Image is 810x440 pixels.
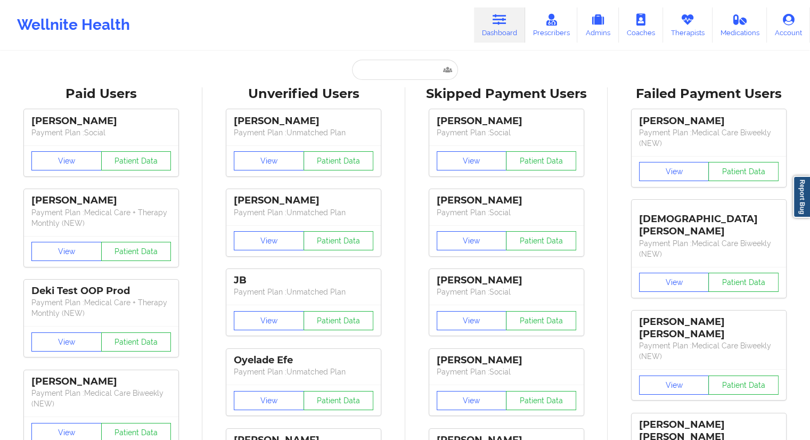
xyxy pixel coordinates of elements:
[31,285,171,297] div: Deki Test OOP Prod
[210,86,397,102] div: Unverified Users
[437,115,576,127] div: [PERSON_NAME]
[234,287,373,297] p: Payment Plan : Unmatched Plan
[304,151,374,170] button: Patient Data
[304,311,374,330] button: Patient Data
[437,366,576,377] p: Payment Plan : Social
[234,391,304,410] button: View
[234,366,373,377] p: Payment Plan : Unmatched Plan
[31,194,171,207] div: [PERSON_NAME]
[31,332,102,352] button: View
[31,242,102,261] button: View
[619,7,663,43] a: Coaches
[708,273,779,292] button: Patient Data
[639,115,779,127] div: [PERSON_NAME]
[708,376,779,395] button: Patient Data
[713,7,767,43] a: Medications
[234,311,304,330] button: View
[506,311,576,330] button: Patient Data
[31,207,171,229] p: Payment Plan : Medical Care + Therapy Monthly (NEW)
[234,274,373,287] div: JB
[101,332,171,352] button: Patient Data
[437,391,507,410] button: View
[31,388,171,409] p: Payment Plan : Medical Care Biweekly (NEW)
[639,376,709,395] button: View
[506,151,576,170] button: Patient Data
[577,7,619,43] a: Admins
[234,127,373,138] p: Payment Plan : Unmatched Plan
[437,287,576,297] p: Payment Plan : Social
[639,273,709,292] button: View
[304,231,374,250] button: Patient Data
[639,162,709,181] button: View
[639,238,779,259] p: Payment Plan : Medical Care Biweekly (NEW)
[31,127,171,138] p: Payment Plan : Social
[234,194,373,207] div: [PERSON_NAME]
[234,231,304,250] button: View
[506,231,576,250] button: Patient Data
[234,151,304,170] button: View
[413,86,600,102] div: Skipped Payment Users
[101,242,171,261] button: Patient Data
[31,376,171,388] div: [PERSON_NAME]
[234,207,373,218] p: Payment Plan : Unmatched Plan
[663,7,713,43] a: Therapists
[437,151,507,170] button: View
[639,340,779,362] p: Payment Plan : Medical Care Biweekly (NEW)
[437,311,507,330] button: View
[7,86,195,102] div: Paid Users
[437,231,507,250] button: View
[639,205,779,238] div: [DEMOGRAPHIC_DATA][PERSON_NAME]
[437,194,576,207] div: [PERSON_NAME]
[234,115,373,127] div: [PERSON_NAME]
[437,207,576,218] p: Payment Plan : Social
[708,162,779,181] button: Patient Data
[31,151,102,170] button: View
[793,176,810,218] a: Report Bug
[304,391,374,410] button: Patient Data
[31,115,171,127] div: [PERSON_NAME]
[506,391,576,410] button: Patient Data
[639,127,779,149] p: Payment Plan : Medical Care Biweekly (NEW)
[615,86,803,102] div: Failed Payment Users
[101,151,171,170] button: Patient Data
[437,127,576,138] p: Payment Plan : Social
[437,354,576,366] div: [PERSON_NAME]
[525,7,578,43] a: Prescribers
[639,316,779,340] div: [PERSON_NAME] [PERSON_NAME]
[474,7,525,43] a: Dashboard
[234,354,373,366] div: Oyelade Efe
[31,297,171,319] p: Payment Plan : Medical Care + Therapy Monthly (NEW)
[437,274,576,287] div: [PERSON_NAME]
[767,7,810,43] a: Account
